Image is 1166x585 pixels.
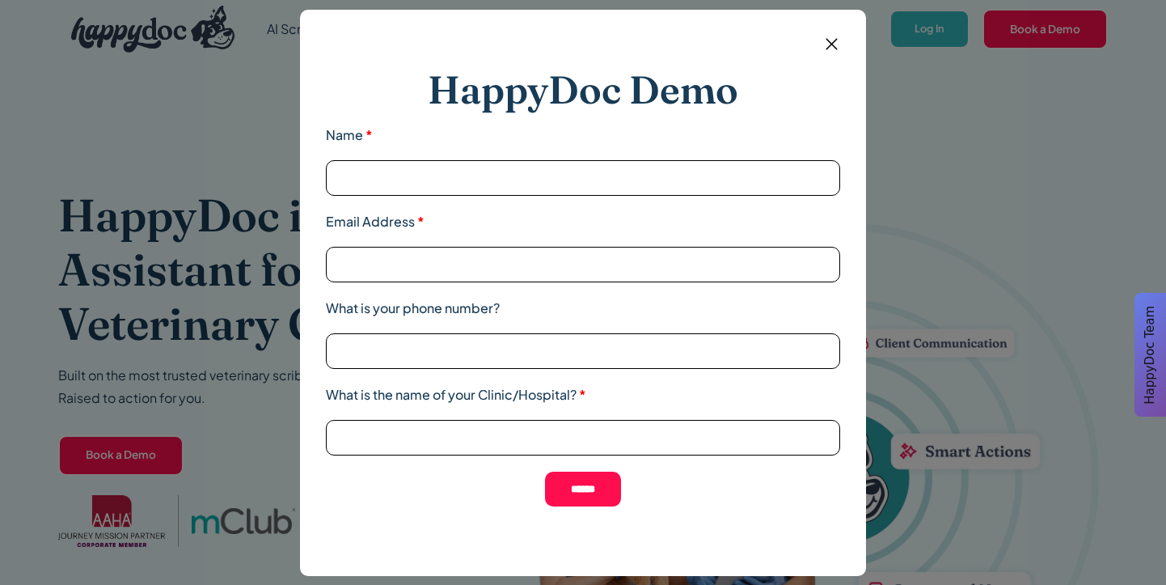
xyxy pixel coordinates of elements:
form: Email form 2 [326,36,840,538]
label: What is your phone number? [326,299,840,318]
label: Email Address [326,212,840,231]
h2: HappyDoc Demo [428,66,738,113]
label: Name [326,125,840,145]
label: What is the name of your Clinic/Hospital? [326,385,840,405]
